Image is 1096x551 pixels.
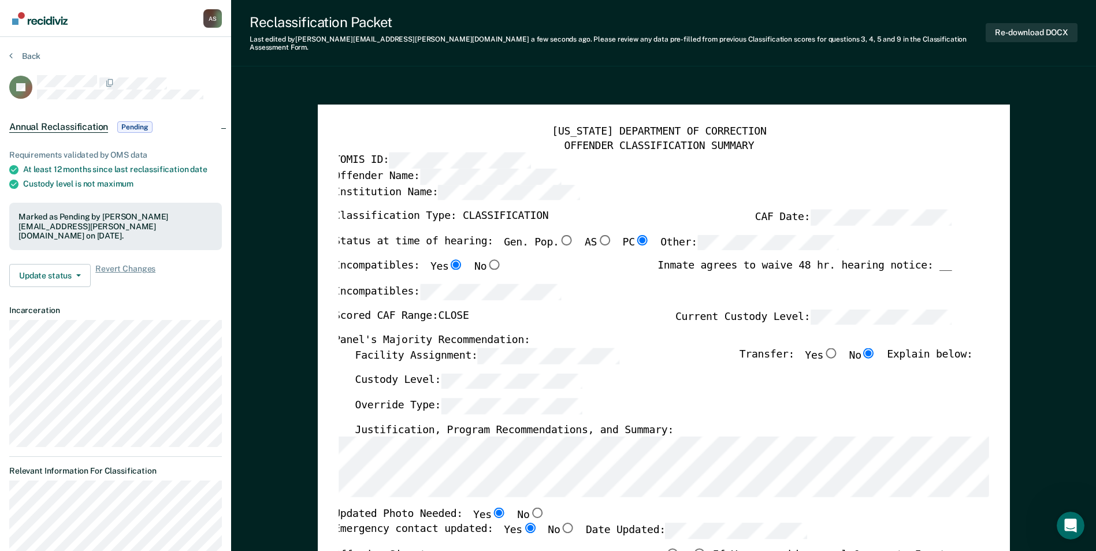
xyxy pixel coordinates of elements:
label: Date Updated: [586,523,807,538]
input: Current Custody Level: [810,309,952,325]
div: Incompatibles: [334,260,501,284]
span: Annual Reclassification [9,121,108,133]
span: maximum [97,179,133,188]
label: Scored CAF Range: CLOSE [334,309,469,325]
div: At least 12 months since last reclassification [23,165,222,174]
div: Status at time of hearing: [334,234,839,260]
button: Re-download DOCX [986,23,1078,42]
div: Requirements validated by OMS data [9,150,222,160]
input: Facility Assignment: [477,348,619,363]
input: Yes [448,260,463,270]
div: Custody level is not [23,179,222,189]
input: PC [635,234,650,245]
div: Marked as Pending by [PERSON_NAME][EMAIL_ADDRESS][PERSON_NAME][DOMAIN_NAME] on [DATE]. [18,212,213,241]
span: Revert Changes [95,264,155,287]
input: Custody Level: [441,373,582,388]
label: No [849,348,876,363]
input: Other: [697,234,839,250]
label: Incompatibles: [334,284,562,299]
label: No [517,508,544,523]
label: CAF Date: [755,209,952,225]
label: Gen. Pop. [504,234,574,250]
div: Last edited by [PERSON_NAME][EMAIL_ADDRESS][PERSON_NAME][DOMAIN_NAME] . Please review any data pr... [250,35,986,52]
label: No [548,523,575,538]
span: a few seconds ago [531,35,590,43]
input: Gen. Pop. [559,234,574,245]
input: Date Updated: [666,523,807,538]
div: Panel's Majority Recommendation: [334,334,952,348]
button: Profile dropdown button [203,9,222,28]
dt: Incarceration [9,306,222,315]
div: Emergency contact updated: [334,523,807,548]
div: Transfer: Explain below: [739,348,972,373]
input: Offender Name: [419,168,561,184]
div: [US_STATE] DEPARTMENT OF CORRECTION [334,125,984,139]
label: Yes [430,260,464,275]
input: CAF Date: [810,209,952,225]
label: Institution Name: [334,184,579,200]
img: Recidiviz [12,12,68,25]
label: PC [622,234,649,250]
div: OFFENDER CLASSIFICATION SUMMARY [334,139,984,152]
span: date [190,165,207,174]
input: Yes [492,508,507,518]
label: Other: [660,234,839,250]
label: Yes [473,508,507,523]
label: TOMIS ID: [334,152,530,168]
div: A S [203,9,222,28]
input: Override Type: [441,398,582,414]
div: Updated Photo Needed: [334,508,545,523]
label: Yes [504,523,537,538]
label: Current Custody Level: [675,309,952,325]
dt: Relevant Information For Classification [9,466,222,476]
label: Offender Name: [334,168,562,184]
label: No [474,260,501,275]
label: Yes [805,348,838,363]
label: Facility Assignment: [355,348,619,363]
label: AS [585,234,612,250]
input: Yes [823,348,838,358]
div: Inmate agrees to waive 48 hr. hearing notice: __ [657,260,952,284]
input: Incompatibles: [419,284,561,299]
div: Reclassification Packet [250,14,986,31]
input: Institution Name: [438,184,579,200]
iframe: Intercom live chat [1057,512,1084,539]
button: Back [9,51,40,61]
input: No [486,260,501,270]
label: Justification, Program Recommendations, and Summary: [355,423,674,437]
span: Pending [117,121,152,133]
input: No [560,523,575,533]
input: Yes [522,523,537,533]
input: No [529,508,544,518]
label: Classification Type: CLASSIFICATION [334,209,548,225]
input: AS [597,234,612,245]
label: Custody Level: [355,373,582,388]
input: TOMIS ID: [389,152,530,168]
input: No [861,348,876,358]
label: Override Type: [355,398,582,414]
button: Update status [9,264,91,287]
